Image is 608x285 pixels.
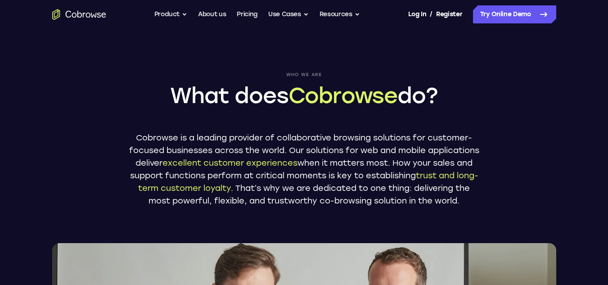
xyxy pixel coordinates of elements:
span: / [430,9,432,20]
button: Resources [320,5,360,23]
button: Product [154,5,188,23]
p: Cobrowse is a leading provider of collaborative browsing solutions for customer-focused businesse... [129,131,480,207]
span: excellent customer experiences [162,158,297,168]
a: About us [198,5,226,23]
a: Register [436,5,462,23]
h1: What does do? [129,81,480,110]
a: Log In [408,5,426,23]
span: Who we are [129,72,480,77]
button: Use Cases [268,5,309,23]
a: Pricing [237,5,257,23]
a: Go to the home page [52,9,106,20]
a: Try Online Demo [473,5,556,23]
span: Cobrowse [288,82,397,109]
